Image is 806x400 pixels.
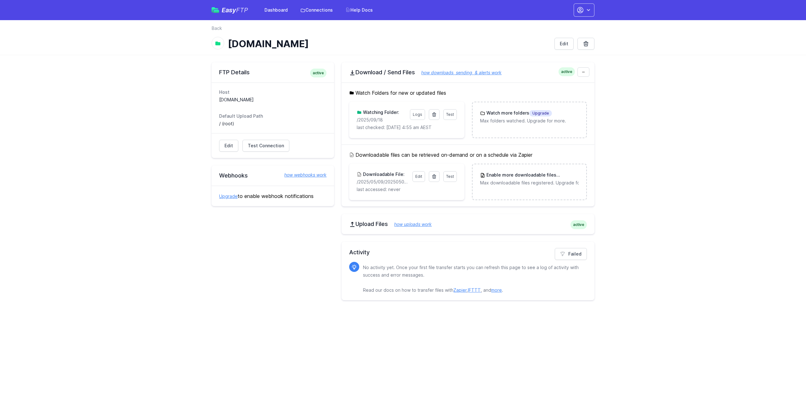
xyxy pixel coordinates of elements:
[219,172,326,179] h2: Webhooks
[357,124,457,131] p: last checked: [DATE] 4:55 am AEST
[485,172,579,178] h3: Enable more downloadable files
[219,121,326,127] dd: / (root)
[473,102,586,132] a: Watch more foldersUpgrade Max folders watched. Upgrade for more.
[212,25,222,31] a: Back
[362,109,399,115] h3: Watching Folder:
[278,172,326,178] a: how webhooks work
[342,4,377,16] a: Help Docs
[446,174,454,179] span: Test
[556,172,579,178] span: Upgrade
[297,4,337,16] a: Connections
[212,7,219,13] img: easyftp_logo.png
[349,151,587,159] h5: Downloadable files can be retrieved on-demand or on a schedule via Zapier
[219,140,238,152] a: Edit
[357,117,406,123] p: /2025/09/18
[219,194,238,199] a: Upgrade
[248,143,284,149] span: Test Connection
[363,264,582,294] p: No activity yet. Once your first file transfer starts you can refresh this page to see a log of a...
[410,109,425,120] a: Logs
[212,25,594,35] nav: Breadcrumb
[219,69,326,76] h2: FTP Details
[219,97,326,103] dd: [DOMAIN_NAME]
[212,186,334,206] div: to enable webhook notifications
[388,222,432,227] a: how uploads work
[443,109,457,120] a: Test
[349,89,587,97] h5: Watch Folders for new or updated files
[310,69,326,77] span: active
[362,171,405,177] h3: Downloadable File:
[349,220,587,228] h2: Upload Files
[555,248,587,260] a: Failed
[491,287,502,293] a: more
[485,110,552,116] h3: Watch more folders
[412,171,425,182] a: Edit
[357,186,457,193] p: last accessed: never
[570,220,587,229] span: active
[236,6,248,14] span: FTP
[443,171,457,182] a: Test
[222,7,248,13] span: Easy
[219,113,326,119] dt: Default Upload Path
[559,67,575,76] span: active
[242,140,289,152] a: Test Connection
[357,179,408,185] p: /2025/05/09/20250509171559_inbound_0422652309_0756011820.mp3
[554,38,574,50] a: Edit
[261,4,292,16] a: Dashboard
[349,69,587,76] h2: Download / Send Files
[415,70,502,75] a: how downloads, sending, & alerts work
[212,7,248,13] a: EasyFTP
[468,287,481,293] a: IFTTT
[473,164,586,194] a: Enable more downloadable filesUpgrade Max downloadable files registered. Upgrade for more.
[228,38,549,49] h1: [DOMAIN_NAME]
[219,89,326,95] dt: Host
[480,180,579,186] p: Max downloadable files registered. Upgrade for more.
[349,248,587,257] h2: Activity
[446,112,454,117] span: Test
[529,110,552,116] span: Upgrade
[480,118,579,124] p: Max folders watched. Upgrade for more.
[453,287,467,293] a: Zapier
